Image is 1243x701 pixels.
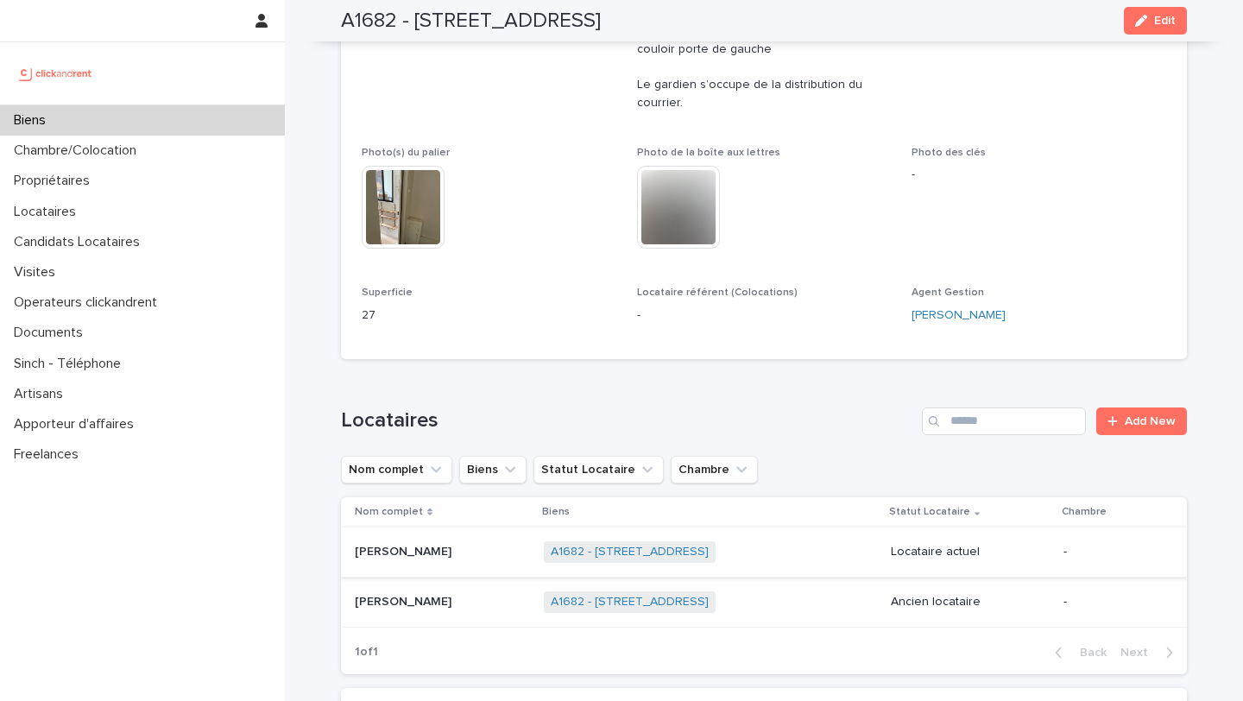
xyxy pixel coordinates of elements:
[1062,502,1107,521] p: Chambre
[551,595,709,609] a: A1682 - [STREET_ADDRESS]
[7,173,104,189] p: Propriétaires
[341,577,1187,627] tr: [PERSON_NAME][PERSON_NAME] A1682 - [STREET_ADDRESS] Ancien locataire-
[891,545,1051,559] p: Locataire actuel
[341,527,1187,578] tr: [PERSON_NAME][PERSON_NAME] A1682 - [STREET_ADDRESS] Locataire actuel-
[671,456,758,483] button: Chambre
[362,287,413,298] span: Superficie
[7,416,148,433] p: Apporteur d'affaires
[1063,545,1159,559] p: -
[341,9,601,34] h2: A1682 - [STREET_ADDRESS]
[7,356,135,372] p: Sinch - Téléphone
[1125,415,1176,427] span: Add New
[912,166,1166,184] p: -
[7,294,171,311] p: Operateurs clickandrent
[1063,595,1159,609] p: -
[1120,647,1158,659] span: Next
[542,502,570,521] p: Biens
[355,591,455,609] p: [PERSON_NAME]
[637,148,780,158] span: Photo de la boîte aux lettres
[889,502,970,521] p: Statut Locataire
[912,148,986,158] span: Photo des clés
[7,264,69,281] p: Visites
[912,306,1006,325] a: [PERSON_NAME]
[459,456,527,483] button: Biens
[341,456,452,483] button: Nom complet
[891,595,1051,609] p: Ancien locataire
[551,545,709,559] a: A1682 - [STREET_ADDRESS]
[1114,645,1187,660] button: Next
[912,287,984,298] span: Agent Gestion
[362,148,450,158] span: Photo(s) du palier
[341,408,915,433] h1: Locataires
[7,204,90,220] p: Locataires
[7,142,150,159] p: Chambre/Colocation
[1041,645,1114,660] button: Back
[1069,647,1107,659] span: Back
[7,112,60,129] p: Biens
[355,502,423,521] p: Nom complet
[1154,15,1176,27] span: Edit
[7,325,97,341] p: Documents
[1124,7,1187,35] button: Edit
[533,456,664,483] button: Statut Locataire
[14,56,98,91] img: UCB0brd3T0yccxBKYDjQ
[362,306,616,325] p: 27
[7,386,77,402] p: Artisans
[341,631,392,673] p: 1 of 1
[7,446,92,463] p: Freelances
[7,234,154,250] p: Candidats Locataires
[637,287,798,298] span: Locataire référent (Colocations)
[922,407,1086,435] input: Search
[355,541,455,559] p: [PERSON_NAME]
[1096,407,1187,435] a: Add New
[637,306,892,325] p: -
